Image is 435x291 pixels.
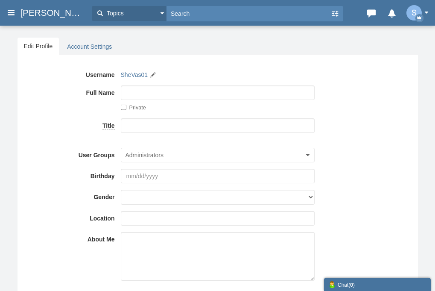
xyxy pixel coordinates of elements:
[121,148,315,162] button: Administrators
[121,169,315,183] input: mm/dd/yyyy
[91,173,115,179] span: Birthday
[60,38,119,56] a: Account Settings
[121,71,148,79] a: SheVas01
[105,9,124,18] span: Topics
[102,122,115,129] span: Title
[166,6,330,21] input: Search
[90,215,114,222] span: Location
[24,148,121,159] label: User Groups
[24,68,121,79] label: Username
[18,38,59,55] a: Edit Profile
[350,282,353,288] strong: 0
[20,8,88,18] span: [PERSON_NAME] Community
[92,6,166,21] button: Topics
[20,5,88,21] a: [PERSON_NAME] Community
[328,280,426,289] div: Chat
[88,236,115,243] span: About Me
[93,194,114,200] span: Gender
[129,105,146,111] span: Private
[86,89,115,96] span: Full Name
[406,5,422,21] img: 920lbQAAAABklEQVQDALXXnWiTjutOAAAAAElFTkSuQmCC
[348,282,355,288] span: ( )
[121,104,126,110] input: Private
